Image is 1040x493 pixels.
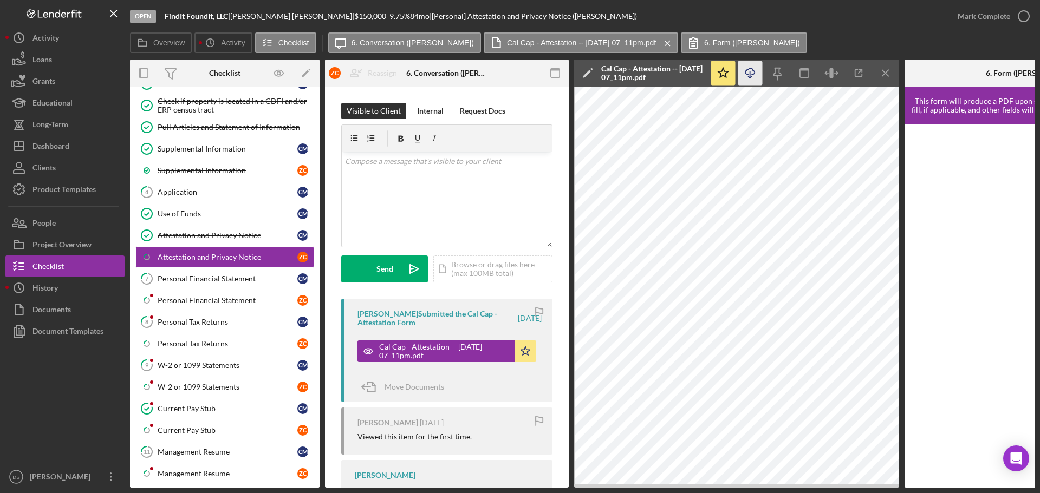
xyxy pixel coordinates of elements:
[354,11,386,21] span: $150,000
[135,441,314,463] a: 11Management ResumeCM
[158,339,297,348] div: Personal Tax Returns
[165,11,228,21] b: FindIt FoundIt, LLC
[158,144,297,153] div: Supplemental Information
[135,333,314,354] a: Personal Tax ReturnsZC
[947,5,1035,27] button: Mark Complete
[135,311,314,333] a: 8Personal Tax ReturnsCM
[341,255,428,282] button: Send
[221,38,245,47] label: Activity
[297,425,308,436] div: Z C
[158,231,297,240] div: Attestation and Privacy Notice
[135,419,314,441] a: Current Pay StubZC
[135,203,314,225] a: Use of FundsCM
[135,463,314,484] a: Management ResumeZC
[278,38,309,47] label: Checklist
[144,448,150,455] tspan: 11
[297,295,308,306] div: Z C
[389,12,410,21] div: 9.75 %
[958,5,1010,27] div: Mark Complete
[153,38,185,47] label: Overview
[376,255,393,282] div: Send
[158,448,297,456] div: Management Resume
[135,268,314,290] a: 7Personal Financial StatementCM
[130,10,156,23] div: Open
[5,320,125,342] button: Document Templates
[507,38,656,47] label: Cal Cap - Attestation -- [DATE] 07_11pm.pdf
[158,166,297,175] div: Supplemental Information
[158,404,297,413] div: Current Pay Stub
[194,32,252,53] button: Activity
[135,138,314,160] a: Supplemental InformationCM
[158,123,314,132] div: Pull Articles and Statement of Information
[368,62,397,84] div: Reassign
[297,165,308,176] div: Z C
[297,252,308,262] div: Z C
[158,274,297,283] div: Personal Financial Statement
[329,67,341,79] div: Z C
[12,474,19,480] text: DS
[323,62,408,84] button: ZCReassign
[341,103,406,119] button: Visible to Client
[158,383,297,391] div: W-2 or 1099 Statements
[1003,445,1029,471] div: Open Intercom Messenger
[417,103,444,119] div: Internal
[145,275,149,282] tspan: 7
[297,446,308,457] div: C M
[135,246,314,268] a: Attestation and Privacy NoticeZC
[158,188,297,196] div: Application
[601,64,704,82] div: Cal Cap - Attestation -- [DATE] 07_11pm.pdf
[145,188,149,195] tspan: 4
[135,398,314,419] a: Current Pay StubCM
[135,225,314,246] a: Attestation and Privacy NoticeCM
[454,103,511,119] button: Request Docs
[412,103,449,119] button: Internal
[297,143,308,154] div: C M
[297,230,308,241] div: C M
[297,273,308,284] div: C M
[135,181,314,203] a: 4ApplicationCM
[135,160,314,181] a: Supplemental InformationZC
[704,38,800,47] label: 6. Form ([PERSON_NAME])
[297,187,308,198] div: C M
[135,354,314,376] a: 9W-2 or 1099 StatementsCM
[158,318,297,326] div: Personal Tax Returns
[145,318,148,325] tspan: 8
[681,32,807,53] button: 6. Form ([PERSON_NAME])
[297,382,308,392] div: Z C
[158,209,297,218] div: Use of Funds
[5,466,125,488] button: DS[PERSON_NAME]
[328,32,481,53] button: 6. Conversation ([PERSON_NAME])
